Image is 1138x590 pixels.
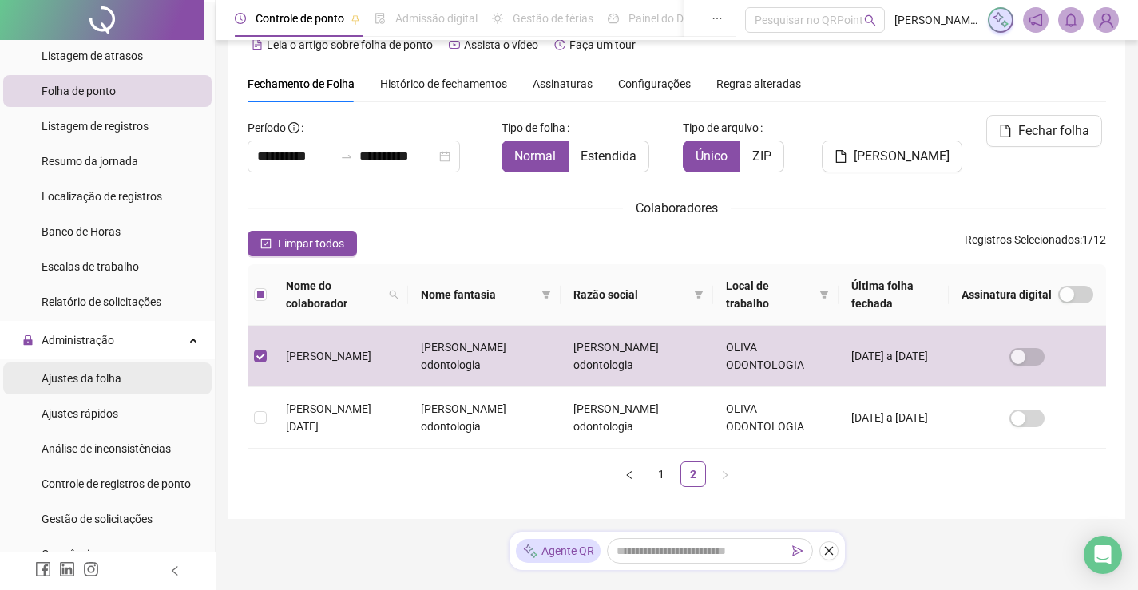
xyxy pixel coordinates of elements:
[375,13,386,24] span: file-done
[389,290,398,299] span: search
[648,461,674,487] li: 1
[421,286,535,303] span: Nome fantasia
[42,190,162,203] span: Localização de registros
[986,115,1102,147] button: Fechar folha
[42,442,171,455] span: Análise de inconsistências
[752,148,771,164] span: ZIP
[864,14,876,26] span: search
[713,387,839,449] td: OLIVA ODONTOLOGIA
[816,274,832,315] span: filter
[1064,13,1078,27] span: bell
[713,326,839,387] td: OLIVA ODONTOLOGIA
[726,277,814,312] span: Local de trabalho
[683,119,759,137] span: Tipo de arquivo
[395,12,478,25] span: Admissão digital
[649,462,673,486] a: 1
[278,235,344,252] span: Limpar todos
[492,13,503,24] span: sun
[351,14,360,24] span: pushpin
[554,39,565,50] span: history
[408,326,561,387] td: [PERSON_NAME] odontologia
[42,155,138,168] span: Resumo da jornada
[449,39,460,50] span: youtube
[42,120,149,133] span: Listagem de registros
[822,141,962,172] button: [PERSON_NAME]
[538,283,554,307] span: filter
[252,39,263,50] span: file-text
[502,119,565,137] span: Tipo de folha
[1018,121,1089,141] span: Fechar folha
[792,545,803,556] span: send
[680,461,706,487] li: 2
[380,77,507,90] span: Histórico de fechamentos
[83,561,99,577] span: instagram
[286,277,383,312] span: Nome do colaborador
[625,470,634,480] span: left
[541,290,551,299] span: filter
[35,561,51,577] span: facebook
[696,148,728,164] span: Único
[962,286,1052,303] span: Assinatura digital
[839,326,949,387] td: [DATE] a [DATE]
[608,13,619,24] span: dashboard
[340,150,353,163] span: swap-right
[386,274,402,315] span: search
[720,470,730,480] span: right
[681,462,705,486] a: 2
[260,238,272,249] span: check-square
[42,334,114,346] span: Administração
[516,539,601,563] div: Agente QR
[533,78,593,89] span: Assinaturas
[256,12,344,25] span: Controle de ponto
[42,548,101,560] span: Ocorrências
[569,38,636,51] span: Faça um tour
[248,121,286,134] span: Período
[42,372,121,385] span: Ajustes da folha
[42,477,191,490] span: Controle de registros de ponto
[267,38,433,51] span: Leia o artigo sobre folha de ponto
[712,13,723,24] span: ellipsis
[42,49,143,62] span: Listagem de atrasos
[965,233,1080,246] span: Registros Selecionados
[716,78,801,89] span: Regras alteradas
[288,122,299,133] span: info-circle
[839,387,949,449] td: [DATE] a [DATE]
[617,461,642,487] li: Página anterior
[235,13,246,24] span: clock-circle
[894,11,978,29] span: [PERSON_NAME] odontologia
[1094,8,1118,32] img: 86227
[617,461,642,487] button: left
[573,286,688,303] span: Razão social
[999,125,1012,137] span: file
[42,260,139,273] span: Escalas de trabalho
[42,225,121,238] span: Banco de Horas
[712,461,738,487] button: right
[854,147,950,166] span: [PERSON_NAME]
[581,148,636,164] span: Estendida
[286,402,371,433] span: [PERSON_NAME][DATE]
[286,350,371,362] span: [PERSON_NAME]
[169,565,180,576] span: left
[712,461,738,487] li: Próxima página
[59,561,75,577] span: linkedin
[628,12,691,25] span: Painel do DP
[823,545,835,556] span: close
[992,11,1009,29] img: sparkle-icon.fc2bf0ac1784a2077858766a79e2daf3.svg
[514,148,556,164] span: Normal
[340,150,353,163] span: to
[42,513,153,525] span: Gestão de solicitações
[618,78,691,89] span: Configurações
[248,231,357,256] button: Limpar todos
[1029,13,1043,27] span: notification
[42,407,118,420] span: Ajustes rápidos
[694,290,704,299] span: filter
[561,387,713,449] td: [PERSON_NAME] odontologia
[1084,536,1122,574] div: Open Intercom Messenger
[408,387,561,449] td: [PERSON_NAME] odontologia
[636,200,718,216] span: Colaboradores
[522,543,538,560] img: sparkle-icon.fc2bf0ac1784a2077858766a79e2daf3.svg
[42,85,116,97] span: Folha de ponto
[691,283,707,307] span: filter
[835,150,847,163] span: file
[561,326,713,387] td: [PERSON_NAME] odontologia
